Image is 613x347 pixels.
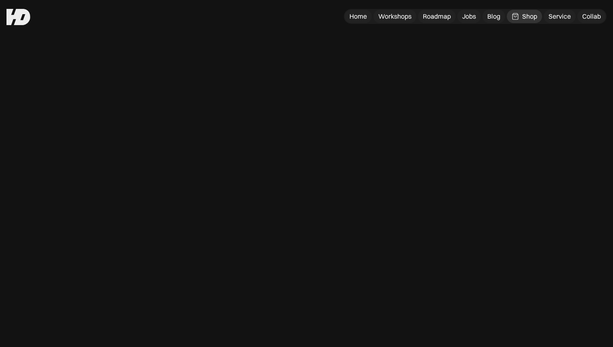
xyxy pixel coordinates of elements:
[378,12,412,21] div: Workshops
[544,10,576,23] a: Service
[418,10,456,23] a: Roadmap
[457,10,481,23] a: Jobs
[507,10,542,23] a: Shop
[549,12,571,21] div: Service
[522,12,537,21] div: Shop
[349,12,367,21] div: Home
[577,10,606,23] a: Collab
[482,10,505,23] a: Blog
[582,12,601,21] div: Collab
[487,12,500,21] div: Blog
[462,12,476,21] div: Jobs
[373,10,416,23] a: Workshops
[423,12,451,21] div: Roadmap
[345,10,372,23] a: Home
